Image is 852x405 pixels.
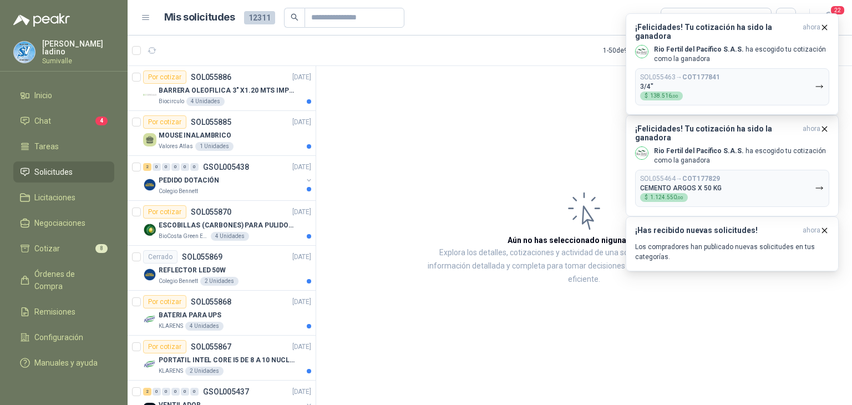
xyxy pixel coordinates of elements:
button: ¡Felicidades! Tu cotización ha sido la ganadoraahora Company LogoRio Fertil del Pacífico S.A.S. h... [626,115,839,216]
span: 8 [95,244,108,253]
img: Company Logo [636,45,648,58]
img: Company Logo [143,178,156,191]
h1: Mis solicitudes [164,9,235,26]
span: 12311 [244,11,275,24]
span: Tareas [34,140,59,153]
div: Cerrado [143,250,177,264]
p: SOL055867 [191,343,231,351]
p: GSOL005437 [203,388,249,396]
a: Tareas [13,136,114,157]
div: 0 [181,388,189,396]
p: 3/4" [640,83,653,90]
a: Por cotizarSOL055870[DATE] Company LogoESCOBILLAS (CARBONES) PARA PULIDORA DEWALTBioCosta Green E... [128,201,316,246]
a: Por cotizarSOL055868[DATE] Company LogoBATERIA PARA UPSKLARENS4 Unidades [128,291,316,336]
div: $ [640,193,688,202]
span: Licitaciones [34,191,75,204]
a: Inicio [13,85,114,106]
span: ahora [803,226,820,235]
p: Explora los detalles, cotizaciones y actividad de una solicitud al seleccionarla. Obtén informaci... [427,246,741,286]
span: Remisiones [34,306,75,318]
p: KLARENS [159,367,183,376]
p: [DATE] [292,252,311,262]
a: 2 0 0 0 0 0 GSOL005438[DATE] Company LogoPEDIDO DOTACIÓNColegio Bennett [143,160,313,196]
span: ahora [803,23,820,40]
p: SOL055868 [191,298,231,306]
div: 2 Unidades [200,277,239,286]
div: 0 [181,163,189,171]
a: Remisiones [13,301,114,322]
p: SOL055869 [182,253,222,261]
b: Rio Fertil del Pacífico S.A.S. [654,45,744,53]
img: Company Logo [143,268,156,281]
span: 1.124.550 [650,195,683,200]
p: [DATE] [292,342,311,352]
a: Configuración [13,327,114,348]
p: [DATE] [292,387,311,397]
div: 0 [162,163,170,171]
p: Valores Atlas [159,142,193,151]
img: Company Logo [143,223,156,236]
p: REFLECTOR LED 50W [159,265,226,276]
b: COT177829 [682,175,720,183]
div: 0 [171,388,180,396]
img: Company Logo [143,358,156,371]
div: 0 [190,388,199,396]
a: Chat4 [13,110,114,131]
div: 0 [153,388,161,396]
img: Company Logo [14,42,35,63]
p: ha escogido tu cotización como la ganadora [654,45,829,64]
p: KLARENS [159,322,183,331]
button: SOL055463→COT1778413/4"$138.516,00 [635,68,829,105]
p: [DATE] [292,207,311,217]
span: ,00 [672,94,678,99]
span: Chat [34,115,51,127]
div: $ [640,92,683,100]
p: CEMENTO ARGOS X 50 KG [640,184,722,192]
img: Company Logo [143,88,156,102]
p: Colegio Bennett [159,187,198,196]
p: SOL055885 [191,118,231,126]
p: BARRERA OLEOFILICA 3" X1.20 MTS IMPORTADO [159,85,297,96]
a: Órdenes de Compra [13,264,114,297]
a: Manuales y ayuda [13,352,114,373]
span: 138.516 [650,93,678,99]
button: 22 [819,8,839,28]
h3: ¡Felicidades! Tu cotización ha sido la ganadora [635,23,798,40]
div: Por cotizar [143,115,186,129]
p: Los compradores han publicado nuevas solicitudes en tus categorías. [635,242,829,262]
p: ESCOBILLAS (CARBONES) PARA PULIDORA DEWALT [159,220,297,231]
b: Rio Fertil del Pacífico S.A.S. [654,147,744,155]
p: [DATE] [292,162,311,173]
div: Por cotizar [143,340,186,353]
button: ¡Has recibido nuevas solicitudes!ahora Los compradores han publicado nuevas solicitudes en tus ca... [626,216,839,271]
span: Órdenes de Compra [34,268,104,292]
p: SOL055886 [191,73,231,81]
div: 2 Unidades [185,367,224,376]
div: Por cotizar [143,70,186,84]
span: Configuración [34,331,83,343]
div: 2 [143,388,151,396]
div: 0 [190,163,199,171]
span: Solicitudes [34,166,73,178]
p: PEDIDO DOTACIÓN [159,175,219,186]
span: 22 [830,5,845,16]
div: 0 [162,388,170,396]
div: 4 Unidades [211,232,249,241]
span: ahora [803,124,820,142]
p: MOUSE INALAMBRICO [159,130,231,141]
a: Por cotizarSOL055885[DATE] MOUSE INALAMBRICOValores Atlas1 Unidades [128,111,316,156]
div: 2 [143,163,151,171]
button: SOL055464→COT177829CEMENTO ARGOS X 50 KG$1.124.550,00 [635,170,829,207]
p: GSOL005438 [203,163,249,171]
img: Company Logo [636,147,648,159]
p: SOL055464 → [640,175,720,183]
p: BioCosta Green Energy S.A.S [159,232,209,241]
h3: ¡Has recibido nuevas solicitudes! [635,226,798,235]
div: 4 Unidades [185,322,224,331]
span: Manuales y ayuda [34,357,98,369]
img: Company Logo [143,313,156,326]
p: BATERIA PARA UPS [159,310,221,321]
a: Negociaciones [13,212,114,234]
span: Negociaciones [34,217,85,229]
p: ha escogido tu cotización como la ganadora [654,146,829,165]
